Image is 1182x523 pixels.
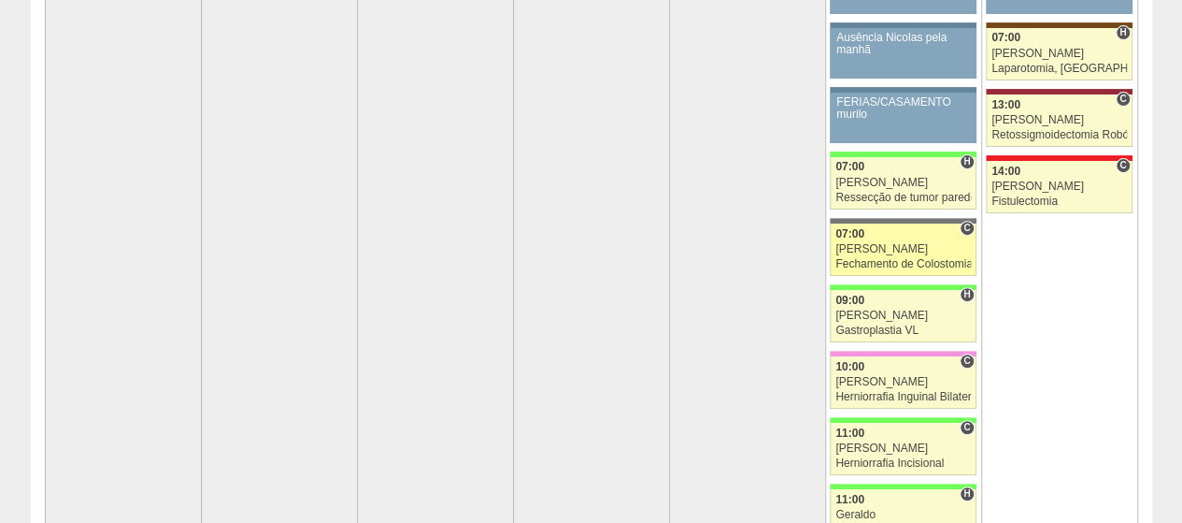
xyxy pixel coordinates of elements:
[835,243,971,255] div: [PERSON_NAME]
[830,351,976,356] div: Key: Albert Einstein
[830,218,976,224] div: Key: Santa Catarina
[1116,158,1130,173] span: Consultório
[830,417,976,423] div: Key: Brasil
[835,376,971,388] div: [PERSON_NAME]
[830,157,976,210] a: H 07:00 [PERSON_NAME] Ressecção de tumor parede abdominal pélvica
[835,360,864,373] span: 10:00
[835,192,971,204] div: Ressecção de tumor parede abdominal pélvica
[835,325,971,337] div: Gastroplastia VL
[830,290,976,342] a: H 09:00 [PERSON_NAME] Gastroplastia VL
[986,28,1132,80] a: H 07:00 [PERSON_NAME] Laparotomia, [GEOGRAPHIC_DATA], Drenagem, Bridas
[835,227,864,240] span: 07:00
[960,287,974,302] span: Hospital
[960,221,974,236] span: Consultório
[1116,25,1130,40] span: Hospital
[836,96,970,121] div: FÉRIAS/CASAMENTO murilo
[835,391,971,403] div: Herniorrafia Inguinal Bilateral
[835,310,971,322] div: [PERSON_NAME]
[986,94,1132,147] a: C 13:00 [PERSON_NAME] Retossigmoidectomia Robótica
[835,493,864,506] span: 11:00
[830,22,976,28] div: Key: Aviso
[830,28,976,79] a: Ausência Nicolas pela manhã
[835,294,864,307] span: 09:00
[991,63,1127,75] div: Laparotomia, [GEOGRAPHIC_DATA], Drenagem, Bridas
[986,89,1132,94] div: Key: Sírio Libanês
[960,354,974,369] span: Consultório
[830,284,976,290] div: Key: Brasil
[991,114,1127,126] div: [PERSON_NAME]
[991,165,1020,178] span: 14:00
[830,224,976,276] a: C 07:00 [PERSON_NAME] Fechamento de Colostomia ou Enterostomia
[991,129,1127,141] div: Retossigmoidectomia Robótica
[830,423,976,475] a: C 11:00 [PERSON_NAME] Herniorrafia Incisional
[960,420,974,435] span: Consultório
[830,356,976,409] a: C 10:00 [PERSON_NAME] Herniorrafia Inguinal Bilateral
[830,87,976,93] div: Key: Aviso
[991,98,1020,111] span: 13:00
[830,93,976,143] a: FÉRIAS/CASAMENTO murilo
[991,48,1127,60] div: [PERSON_NAME]
[830,152,976,157] div: Key: Brasil
[835,160,864,173] span: 07:00
[986,155,1132,161] div: Key: Assunção
[986,161,1132,213] a: C 14:00 [PERSON_NAME] Fistulectomia
[835,258,971,270] div: Fechamento de Colostomia ou Enterostomia
[986,22,1132,28] div: Key: Santa Joana
[991,31,1020,44] span: 07:00
[836,32,970,56] div: Ausência Nicolas pela manhã
[960,487,974,501] span: Hospital
[960,154,974,169] span: Hospital
[835,458,971,470] div: Herniorrafia Incisional
[835,509,971,521] div: Geraldo
[991,196,1127,208] div: Fistulectomia
[830,484,976,489] div: Key: Brasil
[991,181,1127,193] div: [PERSON_NAME]
[1116,92,1130,107] span: Consultório
[835,443,971,455] div: [PERSON_NAME]
[835,177,971,189] div: [PERSON_NAME]
[835,427,864,440] span: 11:00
